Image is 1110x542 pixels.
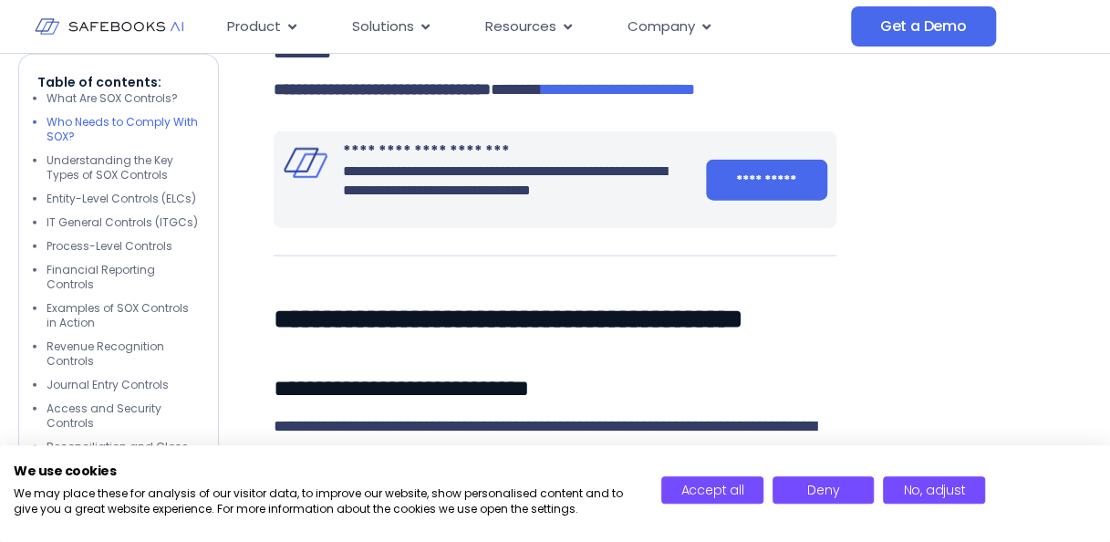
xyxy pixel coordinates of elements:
[14,486,634,517] p: We may place these for analysis of our visitor data, to improve our website, show personalised co...
[661,476,763,504] button: Accept all cookies
[213,9,850,45] nav: Menu
[883,476,985,504] button: Adjust cookie preferences
[903,481,965,499] span: No, adjust
[37,73,200,91] p: Table of contents:
[680,481,743,499] span: Accept all
[628,16,695,37] span: Company
[47,215,200,230] li: IT General Controls (ITGCs)
[352,16,414,37] span: Solutions
[47,192,200,206] li: Entity-Level Controls (ELCs)
[47,91,200,106] li: What Are SOX Controls?
[851,6,996,47] a: Get a Demo
[47,401,200,431] li: Access and Security Controls
[14,463,634,479] h2: We use cookies
[47,153,200,182] li: Understanding the Key Types of SOX Controls
[47,263,200,292] li: Financial Reporting Controls
[47,115,200,144] li: Who Needs to Comply With SOX?
[47,378,200,392] li: Journal Entry Controls
[47,301,200,330] li: Examples of SOX Controls in Action
[47,239,200,254] li: Process-Level Controls
[880,17,967,36] span: Get a Demo
[485,16,556,37] span: Resources
[213,9,850,45] div: Menu Toggle
[773,476,875,504] button: Deny all cookies
[47,339,200,369] li: Revenue Recognition Controls
[807,481,839,499] span: Deny
[227,16,281,37] span: Product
